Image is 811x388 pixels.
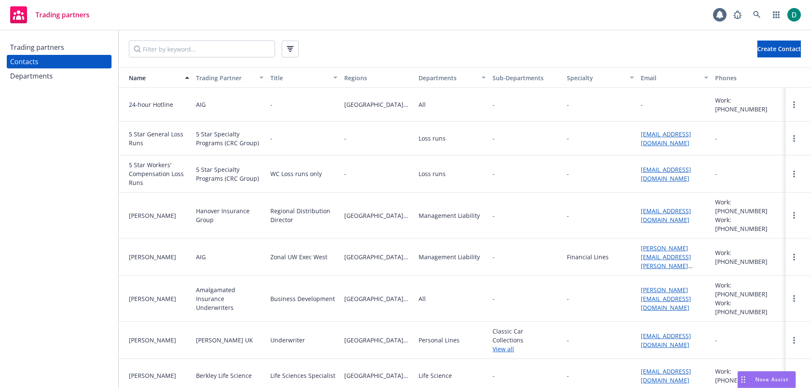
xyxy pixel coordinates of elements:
[757,45,801,53] span: Create Contact
[641,286,691,312] a: [PERSON_NAME][EMAIL_ADDRESS][DOMAIN_NAME]
[119,68,193,88] button: Name
[270,371,335,380] div: Life Sciences Specialist
[196,371,252,380] div: Berkley Life Science
[35,11,90,18] span: Trading partners
[738,372,748,388] div: Drag to move
[196,285,263,312] div: Amalgamated Insurance Underwriters
[567,294,569,303] div: -
[789,371,799,381] a: more
[344,73,411,82] div: Regions
[637,68,711,88] button: Email
[419,169,446,178] div: Loss runs
[748,6,765,23] a: Search
[270,336,305,345] div: Underwriter
[789,100,799,110] a: more
[493,371,495,380] span: -
[567,371,569,380] div: -
[419,100,426,109] div: All
[715,169,717,178] div: -
[715,73,782,82] div: Phones
[641,73,699,82] div: Email
[567,134,569,143] div: -
[563,68,637,88] button: Specialty
[641,367,691,384] a: [EMAIL_ADDRESS][DOMAIN_NAME]
[641,332,691,349] a: [EMAIL_ADDRESS][DOMAIN_NAME]
[196,165,263,183] div: 5 Star Specialty Programs (CRC Group)
[493,294,560,303] span: -
[344,169,411,178] span: -
[789,133,799,144] a: more
[419,336,460,345] div: Personal Lines
[567,211,569,220] div: -
[344,100,411,109] span: [GEOGRAPHIC_DATA][US_STATE]
[789,293,799,304] a: more
[419,371,452,380] div: Life Science
[715,367,782,385] div: Work: [PHONE_NUMBER]
[712,68,786,88] button: Phones
[789,252,799,262] a: more
[493,327,560,336] span: Classic Car
[567,73,625,82] div: Specialty
[789,210,799,220] a: more
[196,206,263,224] div: Hanover Insurance Group
[129,371,189,380] div: [PERSON_NAME]
[7,3,93,27] a: Trading partners
[270,134,272,143] div: -
[122,73,180,82] div: Name
[344,371,411,380] span: [GEOGRAPHIC_DATA][US_STATE]
[344,134,411,143] span: -
[641,166,691,182] a: [EMAIL_ADDRESS][DOMAIN_NAME]
[129,160,189,187] div: 5 Star Workers' Compensation Loss Runs
[10,55,38,68] div: Contacts
[419,294,426,303] div: All
[344,294,411,303] span: [GEOGRAPHIC_DATA][US_STATE]
[341,68,415,88] button: Regions
[196,336,253,345] div: [PERSON_NAME] UK
[196,130,263,147] div: 5 Star Specialty Programs (CRC Group)
[641,244,691,279] a: [PERSON_NAME][EMAIL_ADDRESS][PERSON_NAME][DOMAIN_NAME]
[755,376,789,383] span: Nova Assist
[787,8,801,22] img: photo
[768,6,785,23] a: Switch app
[493,252,495,261] span: -
[129,130,189,147] div: 5 Star General Loss Runs
[715,134,717,143] div: -
[129,41,275,57] input: Filter by keyword...
[270,100,272,109] div: -
[7,41,112,54] a: Trading partners
[738,371,796,388] button: Nova Assist
[270,169,322,178] div: WC Loss runs only
[715,281,782,298] div: Work: [PHONE_NUMBER]
[196,252,206,261] div: AIG
[129,294,189,303] div: [PERSON_NAME]
[7,69,112,83] a: Departments
[270,206,337,224] div: Regional Distribution Director
[715,96,782,114] div: Work: [PHONE_NUMBER]
[129,100,189,109] div: 24-hour Hotline
[267,68,341,88] button: Title
[344,211,411,220] span: [GEOGRAPHIC_DATA][US_STATE]
[789,335,799,345] a: more
[567,252,609,261] div: Financial Lines
[715,215,782,233] div: Work: [PHONE_NUMBER]
[567,336,569,345] div: -
[344,336,411,345] span: [GEOGRAPHIC_DATA][US_STATE]
[10,69,53,83] div: Departments
[715,298,782,316] div: Work: [PHONE_NUMBER]
[270,252,327,261] div: Zonal UW Exec West
[270,73,328,82] div: Title
[193,68,267,88] button: Trading Partner
[419,134,446,143] div: Loss runs
[419,211,480,220] div: Management Liability
[415,68,489,88] button: Departments
[493,134,495,143] span: -
[729,6,746,23] a: Report a Bug
[489,68,563,88] button: Sub-Departments
[10,41,64,54] div: Trading partners
[493,211,495,220] span: -
[7,55,112,68] a: Contacts
[641,100,643,109] div: -
[715,248,782,266] div: Work: [PHONE_NUMBER]
[493,169,495,178] span: -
